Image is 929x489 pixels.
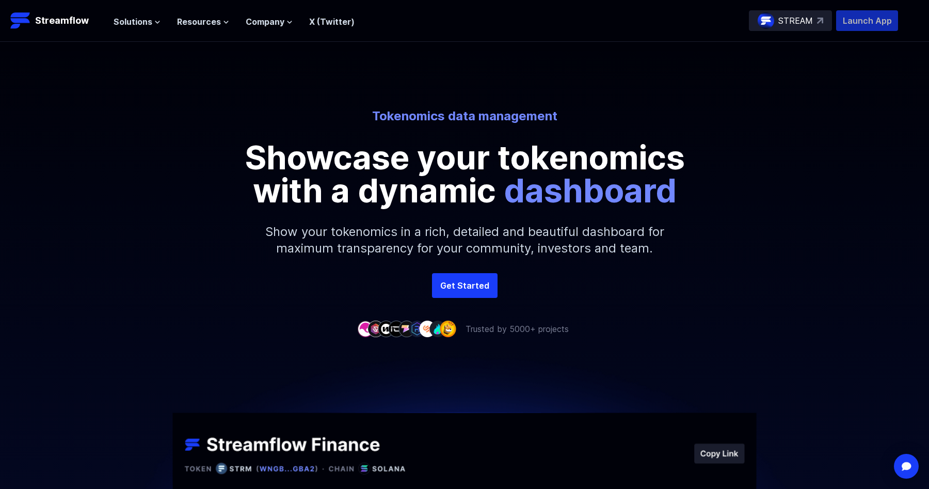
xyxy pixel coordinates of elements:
[749,10,832,31] a: STREAM
[114,15,161,28] button: Solutions
[243,207,686,273] p: Show your tokenomics in a rich, detailed and beautiful dashboard for maximum transparency for you...
[440,321,456,337] img: company-9
[10,10,31,31] img: Streamflow Logo
[114,15,152,28] span: Solutions
[10,10,103,31] a: Streamflow
[778,14,813,27] p: STREAM
[409,321,425,337] img: company-6
[758,12,774,29] img: streamflow-logo-circle.png
[419,321,436,337] img: company-7
[429,321,446,337] img: company-8
[357,321,374,337] img: company-1
[504,170,677,210] span: dashboard
[378,321,394,337] img: company-3
[179,108,750,124] p: Tokenomics data management
[246,15,293,28] button: Company
[466,323,569,335] p: Trusted by 5000+ projects
[367,321,384,337] img: company-2
[836,10,898,31] button: Launch App
[817,18,823,24] img: top-right-arrow.svg
[309,17,355,27] a: X (Twitter)
[388,321,405,337] img: company-4
[246,15,284,28] span: Company
[35,13,89,28] p: Streamflow
[177,15,229,28] button: Resources
[232,141,697,207] p: Showcase your tokenomics with a dynamic
[894,454,919,479] div: Open Intercom Messenger
[432,273,498,298] a: Get Started
[177,15,221,28] span: Resources
[398,321,415,337] img: company-5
